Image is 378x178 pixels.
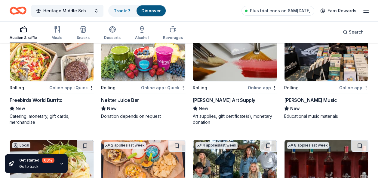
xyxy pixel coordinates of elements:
span: • [165,85,166,90]
button: Snacks [77,23,90,43]
button: Alcohol [135,23,149,43]
button: Auction & raffle [10,23,37,43]
div: Online app Quick [49,84,94,91]
div: Auction & raffle [10,35,37,40]
a: Home [10,4,26,18]
span: • [73,85,75,90]
img: Image for Nekter Juice Bar [101,24,185,81]
div: [PERSON_NAME] Art Supply [193,96,255,104]
a: Image for Alfred Music3 applieslast weekRollingOnline app[PERSON_NAME] MusicNewEducational music ... [284,24,368,119]
div: Snacks [77,35,90,40]
button: Meals [51,23,62,43]
div: Desserts [104,35,121,40]
a: Image for Trekell Art Supply5 applieslast weekRollingOnline app[PERSON_NAME] Art SupplyNewArt sup... [193,24,277,125]
div: Donation depends on request [101,113,185,119]
div: Rolling [193,84,207,91]
div: Online app [248,84,277,91]
button: Search [338,26,368,38]
a: Image for Nekter Juice Bar3 applieslast weekRollingOnline app•QuickNekter Juice BarNewDonation de... [101,24,185,119]
div: 60 % [42,158,54,163]
img: Image for Freebirds World Burrito [10,24,94,81]
div: Go to track [19,164,54,169]
div: Meals [51,35,62,40]
span: New [290,105,300,112]
img: Image for Trekell Art Supply [193,24,277,81]
div: Alcohol [135,35,149,40]
span: Search [349,28,364,36]
span: New [16,105,25,112]
a: Earn Rewards [317,5,360,16]
div: Online app [339,84,368,91]
div: Educational music materials [284,113,368,119]
div: Rolling [284,84,299,91]
a: Plus trial ends on 8AM[DATE] [241,6,314,16]
button: Track· 7Discover [108,5,166,17]
a: Image for Freebirds World Burrito2 applieslast weekLocalRollingOnline app•QuickFreebirds World Bu... [10,24,94,125]
div: 4 applies last week [195,142,238,149]
div: Beverages [163,35,183,40]
span: Plus trial ends on 8AM[DATE] [250,7,311,14]
div: Freebirds World Burrito [10,96,63,104]
button: Beverages [163,23,183,43]
span: New [199,105,208,112]
div: Catering, monetary, gift cards, merchandise [10,113,94,125]
div: [PERSON_NAME] Music [284,96,337,104]
a: Discover [141,8,161,13]
div: 8 applies last week [287,142,329,149]
div: Nekter Juice Bar [101,96,139,104]
div: Rolling [101,84,115,91]
button: Heritage Middle School PTSA Silent Auction [31,5,103,17]
a: Track· 7 [114,8,131,13]
div: Local [12,142,30,148]
div: Art supplies, gift certificate(s), monetary donation [193,113,277,125]
div: 2 applies last week [104,142,146,149]
div: Rolling [10,84,24,91]
span: Heritage Middle School PTSA Silent Auction [43,7,91,14]
img: Image for Alfred Music [284,24,368,81]
button: Desserts [104,23,121,43]
div: Online app Quick [141,84,186,91]
span: New [107,105,117,112]
div: Get started [19,158,54,163]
